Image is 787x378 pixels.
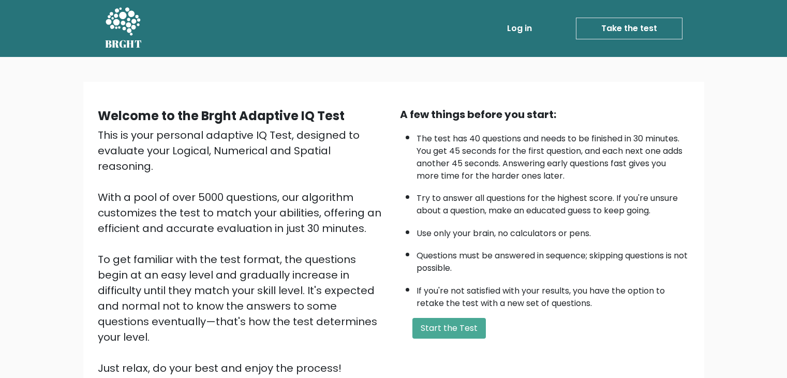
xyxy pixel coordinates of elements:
li: Try to answer all questions for the highest score. If you're unsure about a question, make an edu... [417,187,690,217]
li: Use only your brain, no calculators or pens. [417,222,690,240]
a: BRGHT [105,4,142,53]
h5: BRGHT [105,38,142,50]
button: Start the Test [412,318,486,339]
a: Log in [503,18,536,39]
div: A few things before you start: [400,107,690,122]
li: Questions must be answered in sequence; skipping questions is not possible. [417,244,690,274]
b: Welcome to the Brght Adaptive IQ Test [98,107,345,124]
li: The test has 40 questions and needs to be finished in 30 minutes. You get 45 seconds for the firs... [417,127,690,182]
a: Take the test [576,18,682,39]
div: This is your personal adaptive IQ Test, designed to evaluate your Logical, Numerical and Spatial ... [98,127,388,376]
li: If you're not satisfied with your results, you have the option to retake the test with a new set ... [417,280,690,310]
